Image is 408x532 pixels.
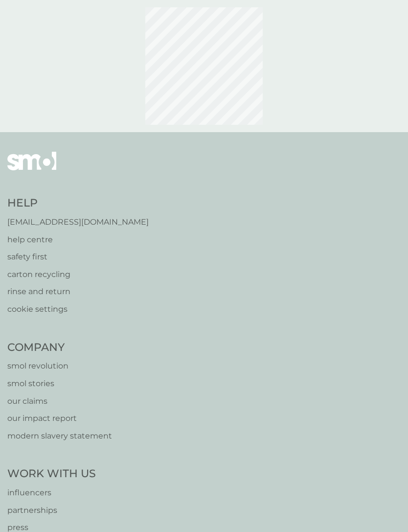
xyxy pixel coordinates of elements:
a: partnerships [7,504,96,517]
a: [EMAIL_ADDRESS][DOMAIN_NAME] [7,216,149,229]
a: cookie settings [7,303,149,316]
img: smol [7,152,56,185]
a: help centre [7,233,149,246]
h4: Company [7,340,112,355]
a: carton recycling [7,268,149,281]
a: our impact report [7,412,112,425]
a: safety first [7,251,149,263]
a: rinse and return [7,285,149,298]
h4: Help [7,196,149,211]
a: smol stories [7,377,112,390]
a: our claims [7,395,112,408]
h4: Work With Us [7,466,96,482]
a: modern slavery statement [7,430,112,442]
a: smol revolution [7,360,112,372]
a: influencers [7,486,96,499]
